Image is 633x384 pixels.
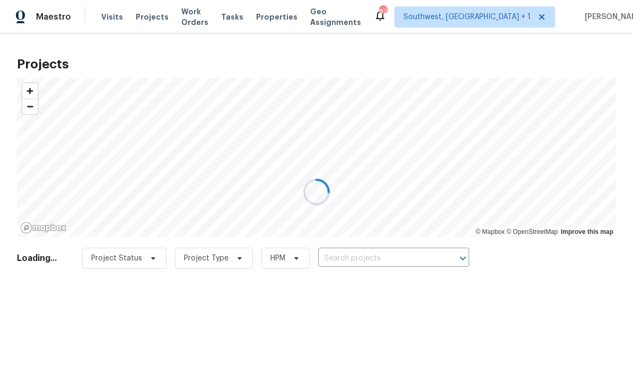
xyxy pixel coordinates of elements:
a: Improve this map [561,228,613,235]
button: Zoom out [22,99,38,114]
div: 87 [379,6,386,17]
button: Zoom in [22,83,38,99]
a: Mapbox [476,228,505,235]
a: Mapbox homepage [20,222,67,234]
a: OpenStreetMap [506,228,558,235]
